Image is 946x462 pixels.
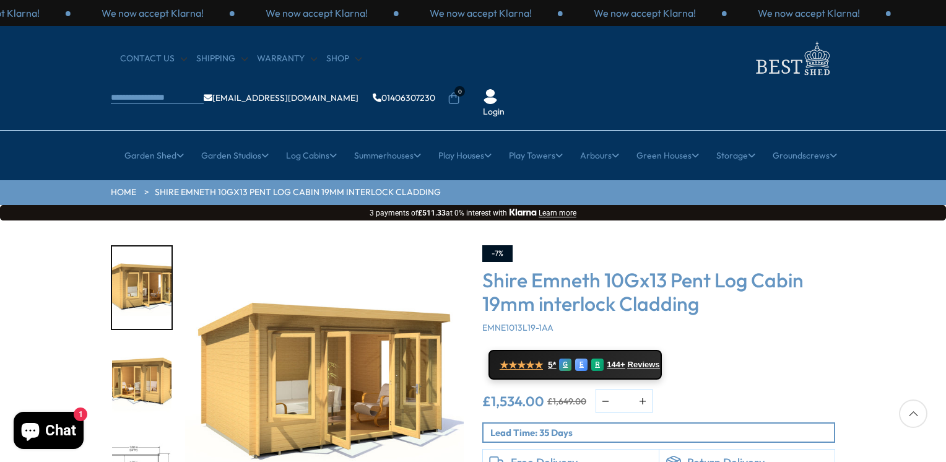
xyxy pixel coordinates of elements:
[482,322,553,333] span: EMNE1013L19-1AA
[201,140,269,171] a: Garden Studios
[575,359,588,371] div: E
[448,92,460,105] a: 0
[490,426,834,439] p: Lead Time: 35 Days
[120,53,187,65] a: CONTACT US
[509,140,563,171] a: Play Towers
[102,6,204,20] p: We now accept Klarna!
[112,344,171,426] img: 2990gx389010gx13Emneth19mm-030lifestyle_ea743d31-7f3c-4ad9-a448-ed4adc29c1f9_200x200.jpg
[373,94,435,102] a: 01406307230
[430,6,532,20] p: We now accept Klarna!
[71,6,235,20] div: 2 / 3
[628,360,660,370] span: Reviews
[399,6,563,20] div: 1 / 3
[124,140,184,171] a: Garden Shed
[482,394,544,408] ins: £1,534.00
[500,359,543,371] span: ★★★★★
[354,140,421,171] a: Summerhouses
[111,245,173,330] div: 1 / 15
[482,268,835,316] h3: Shire Emneth 10Gx13 Pent Log Cabin 19mm interlock Cladding
[483,106,505,118] a: Login
[483,89,498,104] img: User Icon
[196,53,248,65] a: Shipping
[482,245,513,262] div: -7%
[563,6,727,20] div: 2 / 3
[266,6,368,20] p: We now accept Klarna!
[727,6,891,20] div: 3 / 3
[112,246,171,329] img: 2990gx389010gx13Emneth19mm030LIFESTYLE_71cc9d64-1f41-4a0f-a807-8392838f018f_200x200.jpg
[636,140,699,171] a: Green Houses
[257,53,317,65] a: Warranty
[286,140,337,171] a: Log Cabins
[438,140,492,171] a: Play Houses
[454,86,465,97] span: 0
[559,359,571,371] div: G
[204,94,358,102] a: [EMAIL_ADDRESS][DOMAIN_NAME]
[10,412,87,452] inbox-online-store-chat: Shopify online store chat
[155,186,441,199] a: Shire Emneth 10Gx13 Pent Log Cabin 19mm interlock Cladding
[758,6,860,20] p: We now accept Klarna!
[326,53,362,65] a: Shop
[594,6,696,20] p: We now accept Klarna!
[488,350,662,380] a: ★★★★★ 5* G E R 144+ Reviews
[547,397,586,406] del: £1,649.00
[580,140,619,171] a: Arbours
[235,6,399,20] div: 3 / 3
[716,140,755,171] a: Storage
[607,360,625,370] span: 144+
[111,186,136,199] a: HOME
[773,140,837,171] a: Groundscrews
[111,342,173,427] div: 2 / 15
[591,359,604,371] div: R
[749,38,835,79] img: logo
